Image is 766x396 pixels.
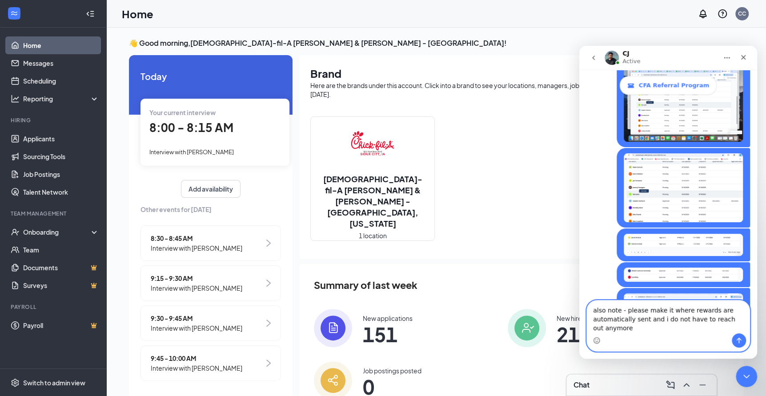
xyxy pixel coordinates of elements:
a: Home [23,36,99,54]
img: icon [508,309,546,347]
span: 9:30 - 9:45 AM [151,313,242,323]
span: 21 [557,326,585,342]
span: 151 [363,326,413,342]
div: Here are the brands under this account. Click into a brand to see your locations, managers, job p... [310,81,733,99]
span: 1 location [359,231,387,240]
a: SurveysCrown [23,276,99,294]
span: Interview with [PERSON_NAME] [151,323,242,333]
h3: Chat [573,380,590,390]
svg: UserCheck [11,228,20,236]
div: Job postings posted [363,366,421,375]
a: Team [23,241,99,259]
h2: [DEMOGRAPHIC_DATA]-fil-A [PERSON_NAME] & [PERSON_NAME] - [GEOGRAPHIC_DATA], [US_STATE] [311,173,434,229]
a: Sourcing Tools [23,148,99,165]
h1: Home [122,6,153,21]
a: PayrollCrown [23,316,99,334]
div: Payroll [11,303,97,311]
a: Scheduling [23,72,99,90]
span: Interview with [PERSON_NAME] [151,363,242,373]
a: Talent Network [23,183,99,201]
img: Chick-fil-A Hamilton & Wesley - Sioux City, Iowa [344,117,401,170]
a: DocumentsCrown [23,259,99,276]
div: Hiring [11,116,97,124]
button: ChevronUp [679,378,694,392]
div: CC [738,10,746,17]
span: 9:15 - 9:30 AM [151,273,242,283]
iframe: Intercom live chat [736,366,757,387]
svg: ComposeMessage [665,380,676,390]
svg: Notifications [698,8,708,19]
div: Team Management [11,210,97,217]
button: Add availability [181,180,241,198]
span: Today [140,69,281,83]
span: Interview with [PERSON_NAME] [151,243,242,253]
div: New applications [363,314,413,323]
div: New hires [557,314,585,323]
svg: WorkstreamLogo [10,9,19,18]
svg: Analysis [11,94,20,103]
span: Other events for [DATE] [140,204,281,214]
div: Reporting [23,94,100,103]
svg: Collapse [86,9,95,18]
svg: Minimize [697,380,708,390]
iframe: Intercom live chat [579,46,757,359]
a: Job Postings [23,165,99,183]
span: Your current interview [149,108,216,116]
button: Minimize [695,378,710,392]
span: Summary of last week [314,277,417,293]
span: Interview with [PERSON_NAME] [149,148,234,156]
svg: QuestionInfo [717,8,728,19]
div: Switch to admin view [23,378,85,387]
button: ComposeMessage [663,378,678,392]
span: Interview with [PERSON_NAME] [151,283,242,293]
span: 8:00 - 8:15 AM [149,120,233,135]
span: 0 [363,379,421,395]
span: 9:45 - 10:00 AM [151,353,242,363]
svg: Settings [11,378,20,387]
a: Applicants [23,130,99,148]
span: 8:30 - 8:45 AM [151,233,242,243]
div: Onboarding [23,228,92,236]
h3: 👋 Good morning, [DEMOGRAPHIC_DATA]-fil-A [PERSON_NAME] & [PERSON_NAME] - [GEOGRAPHIC_DATA] ! [129,38,744,48]
svg: ChevronUp [681,380,692,390]
a: Messages [23,54,99,72]
img: icon [314,309,352,347]
h1: Brand [310,66,733,81]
